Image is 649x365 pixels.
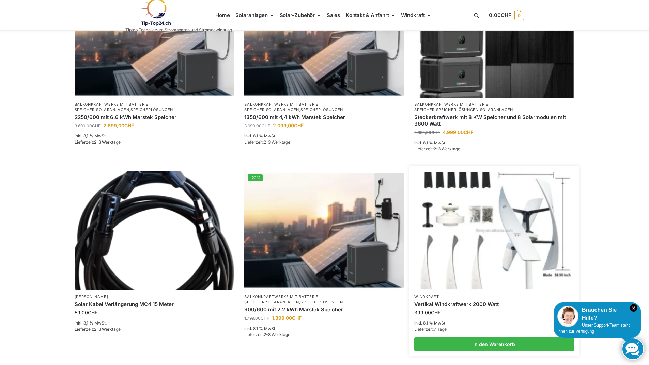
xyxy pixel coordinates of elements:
[300,107,343,112] a: Speicherlösungen
[103,122,134,128] bdi: 2.699,00
[75,294,108,299] a: [PERSON_NAME]
[489,5,524,26] a: 0,00CHF 0
[346,12,389,18] span: Kontakt & Anfahrt
[75,114,234,121] a: 2250/600 mit 6,6 kWh Marstek Speicher
[244,102,318,112] a: Balkonkraftwerke mit Batterie Speicher
[75,102,234,113] p: , ,
[244,114,404,121] a: 1350/600 mit 4,4 kWh Marstek Speicher
[75,139,121,145] span: Lieferzeit:
[244,294,318,304] a: Balkonkraftwerke mit Batterie Speicher
[434,327,447,332] span: 7 Tage
[557,323,630,334] span: Unser Support-Team steht Ihnen zur Verfügung
[431,310,441,315] span: CHF
[294,122,304,128] span: CHF
[464,129,473,135] span: CHF
[416,172,573,289] a: Vertikal Windrad
[244,316,269,321] bdi: 1.799,00
[557,306,578,327] img: Customer service
[630,304,637,312] i: Schließen
[244,171,404,291] img: Home 5
[261,316,269,321] span: CHF
[514,11,524,20] span: 0
[244,139,290,145] span: Lieferzeit:
[264,332,290,337] span: 2-3 Werktage
[434,146,460,151] span: 2-3 Werktage
[75,102,149,112] a: Balkonkraftwerke mit Batterie Speicher
[75,320,234,326] p: inkl. 8,1 % MwSt.
[280,12,315,18] span: Solar-Zubehör
[264,139,290,145] span: 2-3 Werktage
[92,123,101,128] span: CHF
[266,300,299,304] a: Solaranlagen
[94,139,121,145] span: 2-3 Werktage
[272,315,302,321] bdi: 1.399,00
[414,301,574,308] a: Vertikal Windkraftwerk 2000 Watt
[431,130,440,135] span: CHF
[244,306,404,313] a: 900/600 mit 2,2 kWh Marstek Speicher
[75,171,234,291] img: Home 8
[124,122,134,128] span: CHF
[414,146,460,151] span: Lieferzeit:
[125,28,232,32] p: Tiptop Technik zum Stromsparen und Stromgewinnung
[75,123,101,128] bdi: 3.690,00
[414,294,439,299] a: Windkraft
[414,102,574,113] p: , ,
[96,107,129,112] a: Solaranlagen
[75,310,97,315] bdi: 59,00
[94,327,121,332] span: 2-3 Werktage
[75,133,234,139] p: inkl. 8,1 % MwSt.
[244,123,270,128] bdi: 3.690,00
[414,337,574,351] a: In den Warenkorb legen: „Vertikal Windkraftwerk 2000 Watt“
[292,315,302,321] span: CHF
[266,107,299,112] a: Solaranlagen
[75,171,234,291] a: Solar-Verlängerungskabel
[414,102,488,112] a: Balkonkraftwerke mit Batterie Speicher
[414,114,574,127] a: Steckerkraftwerk mit 8 KW Speicher und 8 Solarmodulen mit 3600 Watt
[501,12,511,18] span: CHF
[416,172,573,289] img: Home 10
[300,300,343,304] a: Speicherlösungen
[75,327,121,332] span: Lieferzeit:
[414,130,440,135] bdi: 5.399,00
[414,320,574,326] p: inkl. 8,1 % MwSt.
[414,140,574,146] p: inkl. 8,1 % MwSt.
[327,12,340,18] span: Sales
[244,171,404,291] a: -22%Balkonkraftwerk mit Marstek Speicher
[443,129,473,135] bdi: 4.999,00
[88,310,97,315] span: CHF
[244,332,290,337] span: Lieferzeit:
[414,310,441,315] bdi: 399,00
[244,326,404,332] p: inkl. 8,1 % MwSt.
[401,12,425,18] span: Windkraft
[244,294,404,305] p: , ,
[130,107,173,112] a: Speicherlösungen
[557,306,637,322] div: Brauchen Sie Hilfe?
[262,123,270,128] span: CHF
[414,327,447,332] span: Lieferzeit:
[436,107,479,112] a: Speicherlösungen
[244,133,404,139] p: inkl. 8,1 % MwSt.
[273,122,304,128] bdi: 2.099,00
[235,12,268,18] span: Solaranlagen
[75,301,234,308] a: Solar Kabel Verlängerung MC4 15 Meter
[489,12,511,18] span: 0,00
[244,102,404,113] p: , ,
[480,107,513,112] a: Solaranlagen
